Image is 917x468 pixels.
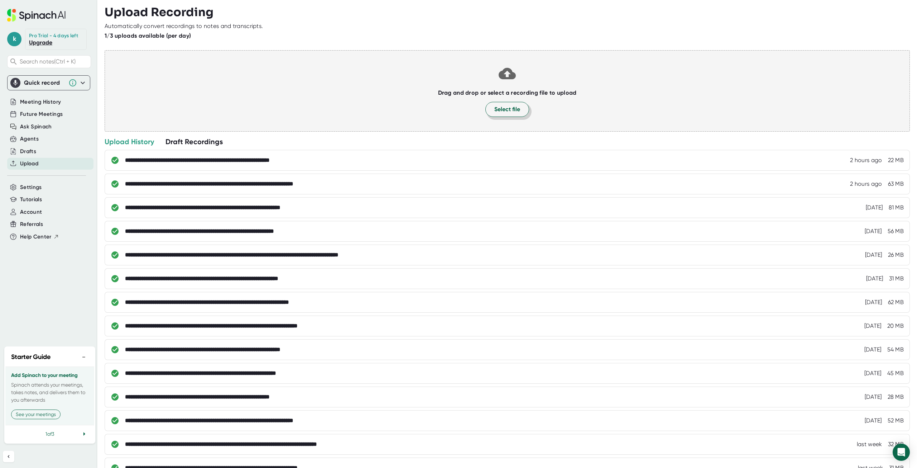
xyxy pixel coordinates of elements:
[893,444,910,461] div: Open Intercom Messenger
[3,451,14,462] button: Collapse sidebar
[865,299,882,306] div: 10/1/2025, 4:21:30 AM
[438,89,577,96] b: Drag and drop or select a recording file to upload
[865,251,882,259] div: 10/1/2025, 7:09:53 PM
[20,98,61,106] button: Meeting History
[494,105,520,114] span: Select file
[887,346,904,353] div: 54 MB
[20,233,59,241] button: Help Center
[20,233,52,241] span: Help Center
[864,346,882,353] div: 10/1/2025, 4:14:12 AM
[850,180,882,188] div: 10/3/2025, 1:33:04 PM
[105,137,154,146] div: Upload History
[864,370,882,377] div: 9/29/2025, 4:27:49 PM
[20,220,43,228] button: Referrals
[20,58,89,65] span: Search notes (Ctrl + K)
[20,195,42,204] button: Tutorials
[20,208,42,216] button: Account
[887,370,904,377] div: 45 MB
[889,275,904,282] div: 31 MB
[857,441,882,448] div: 9/26/2025, 2:17:32 AM
[11,373,88,378] h3: Add Spinach to your meeting
[887,322,904,330] div: 20 MB
[105,23,263,30] div: Automatically convert recordings to notes and transcripts.
[888,228,904,235] div: 56 MB
[11,352,51,362] h2: Starter Guide
[20,110,63,118] button: Future Meetings
[20,135,39,143] button: Agents
[888,251,904,259] div: 26 MB
[888,180,904,188] div: 63 MB
[79,352,88,362] button: −
[20,123,52,131] button: Ask Spinach
[29,39,52,46] a: Upgrade
[20,160,38,168] button: Upload
[29,33,78,39] div: Pro Trial - 4 days left
[866,275,883,282] div: 10/1/2025, 7:09:17 PM
[865,228,882,235] div: 10/1/2025, 7:11:44 PM
[888,417,904,424] div: 52 MB
[20,183,42,192] button: Settings
[45,431,54,437] span: 1 of 3
[24,79,65,86] div: Quick record
[888,441,904,448] div: 32 MB
[20,147,36,156] button: Drafts
[889,204,904,211] div: 81 MB
[485,102,529,117] button: Select file
[11,410,61,419] button: See your meetings
[888,393,904,401] div: 28 MB
[865,393,882,401] div: 9/29/2025, 3:06:18 AM
[864,322,882,330] div: 10/1/2025, 4:15:35 AM
[866,204,883,211] div: 10/2/2025, 12:23:33 PM
[11,381,88,404] p: Spinach attends your meetings, takes notes, and delivers them to you afterwards
[888,157,904,164] div: 22 MB
[888,299,904,306] div: 62 MB
[165,137,223,146] div: Draft Recordings
[850,157,882,164] div: 10/3/2025, 1:35:29 PM
[865,417,882,424] div: 9/29/2025, 3:03:55 AM
[10,76,87,90] div: Quick record
[7,32,21,46] span: k
[105,32,191,39] b: 1/3 uploads available (per day)
[105,5,910,19] h3: Upload Recording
